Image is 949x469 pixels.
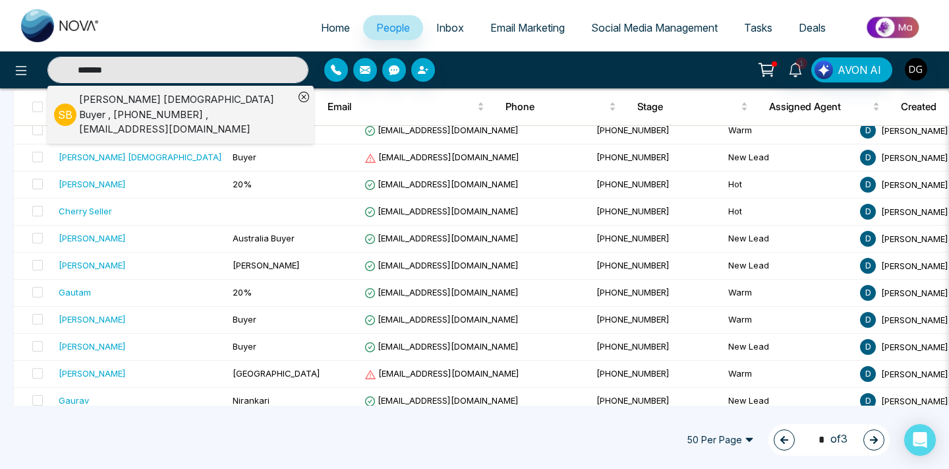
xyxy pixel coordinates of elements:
[321,21,350,34] span: Home
[723,307,855,334] td: Warm
[423,15,477,40] a: Inbox
[881,152,948,162] span: [PERSON_NAME]
[596,260,670,270] span: [PHONE_NUMBER]
[881,314,948,325] span: [PERSON_NAME]
[815,61,833,79] img: Lead Flow
[54,104,76,126] p: S B
[364,341,519,352] span: [EMAIL_ADDRESS][DOMAIN_NAME]
[59,313,126,326] div: [PERSON_NAME]
[881,233,948,243] span: [PERSON_NAME]
[881,260,948,270] span: [PERSON_NAME]
[364,233,519,243] span: [EMAIL_ADDRESS][DOMAIN_NAME]
[881,125,948,135] span: [PERSON_NAME]
[59,340,126,353] div: [PERSON_NAME]
[723,117,855,144] td: Warm
[881,179,948,189] span: [PERSON_NAME]
[596,233,670,243] span: [PHONE_NUMBER]
[364,287,519,297] span: [EMAIL_ADDRESS][DOMAIN_NAME]
[769,99,870,115] span: Assigned Agent
[723,361,855,388] td: Warm
[723,199,855,226] td: Hot
[905,58,927,80] img: User Avatar
[881,206,948,216] span: [PERSON_NAME]
[723,334,855,361] td: New Lead
[59,286,91,299] div: Gautam
[860,339,876,355] span: D
[233,260,300,270] span: [PERSON_NAME]
[596,206,670,216] span: [PHONE_NUMBER]
[811,57,892,82] button: AVON AI
[233,314,256,325] span: Buyer
[881,395,948,406] span: [PERSON_NAME]
[436,21,464,34] span: Inbox
[860,123,876,139] span: D
[780,57,811,80] a: 1
[731,15,786,40] a: Tasks
[596,152,670,162] span: [PHONE_NUMBER]
[233,233,295,243] span: Australia Buyer
[596,341,670,352] span: [PHONE_NUMBER]
[505,99,606,115] span: Phone
[723,226,855,253] td: New Lead
[364,125,519,135] span: [EMAIL_ADDRESS][DOMAIN_NAME]
[59,394,89,407] div: Gaurav
[846,13,941,42] img: Market-place.gif
[627,88,759,125] th: Stage
[860,177,876,193] span: D
[860,204,876,220] span: D
[376,21,410,34] span: People
[881,287,948,297] span: [PERSON_NAME]
[723,144,855,172] td: New Lead
[59,150,222,164] div: [PERSON_NAME] [DEMOGRAPHIC_DATA]
[477,15,578,40] a: Email Marketing
[233,287,252,297] span: 20%
[637,99,738,115] span: Stage
[723,388,855,415] td: New Lead
[233,395,270,406] span: Nirankari
[881,368,948,379] span: [PERSON_NAME]
[860,285,876,301] span: D
[364,206,519,216] span: [EMAIL_ADDRESS][DOMAIN_NAME]
[328,99,474,115] span: Email
[364,152,519,162] span: [EMAIL_ADDRESS][DOMAIN_NAME]
[233,179,252,189] span: 20%
[596,179,670,189] span: [PHONE_NUMBER]
[744,21,772,34] span: Tasks
[596,368,670,379] span: [PHONE_NUMBER]
[233,152,256,162] span: Buyer
[860,393,876,409] span: D
[59,367,126,380] div: [PERSON_NAME]
[677,429,763,451] span: 50 Per Page
[596,125,670,135] span: [PHONE_NUMBER]
[759,88,890,125] th: Assigned Agent
[233,368,320,379] span: [GEOGRAPHIC_DATA]
[799,21,826,34] span: Deals
[308,15,363,40] a: Home
[59,204,112,218] div: Cherry Seller
[233,341,256,352] span: Buyer
[364,314,519,325] span: [EMAIL_ADDRESS][DOMAIN_NAME]
[363,15,423,40] a: People
[723,280,855,307] td: Warm
[591,21,718,34] span: Social Media Management
[596,395,670,406] span: [PHONE_NUMBER]
[596,314,670,325] span: [PHONE_NUMBER]
[59,259,126,272] div: [PERSON_NAME]
[21,9,100,42] img: Nova CRM Logo
[364,368,519,379] span: [EMAIL_ADDRESS][DOMAIN_NAME]
[79,92,294,137] div: [PERSON_NAME] [DEMOGRAPHIC_DATA] Buyer , [PHONE_NUMBER] , [EMAIL_ADDRESS][DOMAIN_NAME]
[364,260,519,270] span: [EMAIL_ADDRESS][DOMAIN_NAME]
[838,62,881,78] span: AVON AI
[578,15,731,40] a: Social Media Management
[860,258,876,274] span: D
[860,312,876,328] span: D
[904,424,936,456] div: Open Intercom Messenger
[723,172,855,199] td: Hot
[811,431,848,449] span: of 3
[317,88,495,125] th: Email
[59,232,126,245] div: [PERSON_NAME]
[364,179,519,189] span: [EMAIL_ADDRESS][DOMAIN_NAME]
[860,231,876,247] span: D
[490,21,565,34] span: Email Marketing
[364,395,519,406] span: [EMAIL_ADDRESS][DOMAIN_NAME]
